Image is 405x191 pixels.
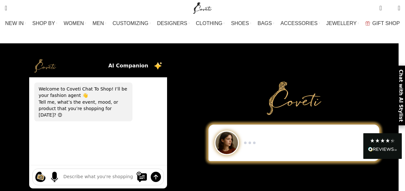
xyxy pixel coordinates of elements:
[380,3,385,8] span: 0
[365,21,370,25] img: GiftBag
[196,20,223,26] span: CLOTHING
[93,20,104,26] span: MEN
[363,133,402,159] div: Read All Reviews
[281,17,320,30] a: ACCESSORIES
[196,17,225,30] a: CLOTHING
[326,20,357,26] span: JEWELLERY
[93,17,106,30] a: MEN
[192,5,213,10] a: Site logo
[387,2,393,14] div: My Wishlist
[257,17,274,30] a: BAGS
[5,17,26,30] a: NEW IN
[370,138,395,143] div: 4.28 Stars
[5,20,24,26] span: NEW IN
[365,17,400,30] a: GIFT SHOP
[32,20,55,26] span: SHOP BY
[372,20,400,26] span: GIFT SHOP
[113,17,151,30] a: CUSTOMIZING
[326,17,359,30] a: JEWELLERY
[368,146,397,154] div: Read All Reviews
[2,17,403,30] div: Main navigation
[267,82,321,115] img: Primary Gold
[231,17,251,30] a: SHOES
[32,17,57,30] a: SHOP BY
[231,20,249,26] span: SHOES
[376,2,385,14] a: 0
[368,147,397,152] img: REVIEWS.io
[281,20,318,26] span: ACCESSORIES
[157,17,190,30] a: DESIGNERS
[113,20,148,26] span: CUSTOMIZING
[388,6,393,11] span: 0
[64,20,84,26] span: WOMEN
[64,17,86,30] a: WOMEN
[157,20,187,26] span: DESIGNERS
[257,20,272,26] span: BAGS
[204,125,384,161] div: Chat to Shop demo
[2,2,10,14] a: Search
